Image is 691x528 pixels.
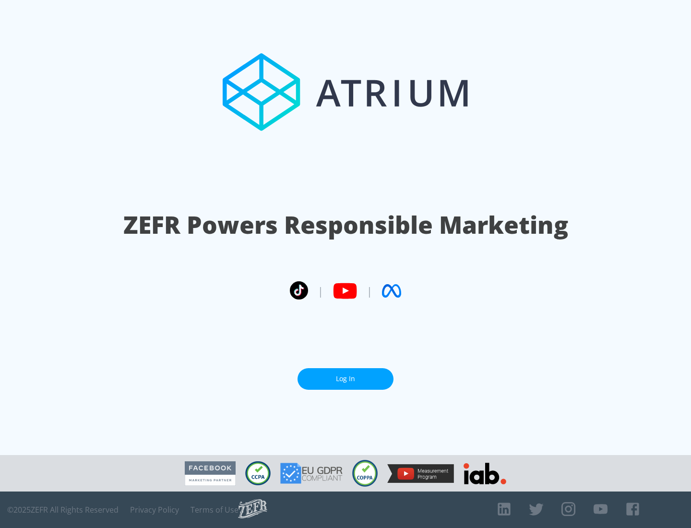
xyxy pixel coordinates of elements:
img: COPPA Compliant [352,460,378,487]
h1: ZEFR Powers Responsible Marketing [123,208,568,241]
img: CCPA Compliant [245,461,271,485]
span: © 2025 ZEFR All Rights Reserved [7,505,119,515]
a: Privacy Policy [130,505,179,515]
span: | [318,284,323,298]
img: GDPR Compliant [280,463,343,484]
img: Facebook Marketing Partner [185,461,236,486]
img: IAB [464,463,506,484]
span: | [367,284,372,298]
img: YouTube Measurement Program [387,464,454,483]
a: Terms of Use [191,505,238,515]
a: Log In [298,368,393,390]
